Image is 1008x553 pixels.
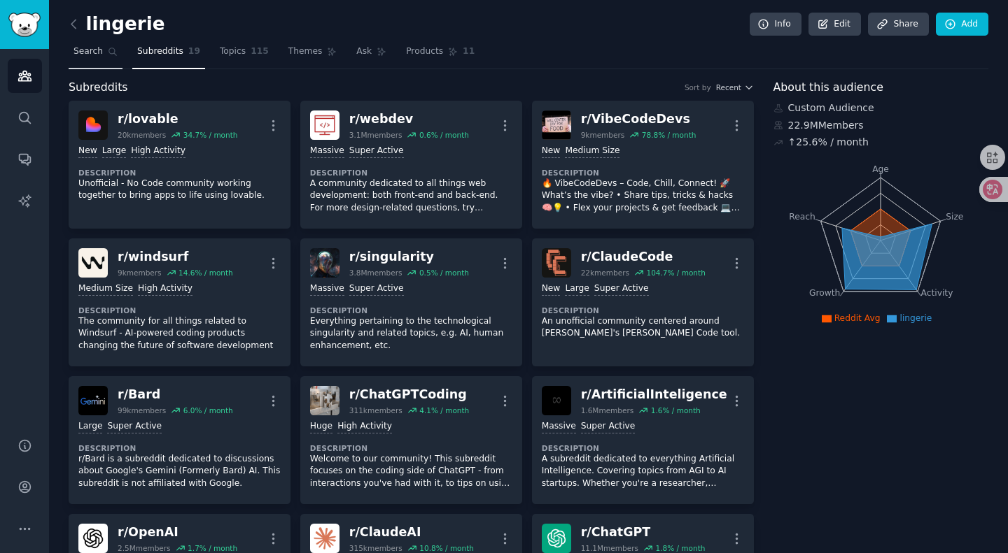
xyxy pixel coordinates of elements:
span: 19 [188,45,200,58]
img: GummySearch logo [8,13,41,37]
img: ArtificialInteligence [542,386,571,415]
a: Subreddits19 [132,41,205,69]
tspan: Activity [920,288,953,298]
a: Ask [351,41,391,69]
div: High Activity [138,282,192,296]
div: ↑ 25.6 % / month [788,135,869,150]
div: Medium Size [78,282,133,296]
span: Ask [356,45,372,58]
div: 104.7 % / month [646,268,705,278]
div: Large [78,420,102,433]
img: ChatGPT [542,524,571,553]
a: singularityr/singularity3.8Mmembers0.5% / monthMassiveSuper ActiveDescriptionEverything pertainin... [300,238,522,366]
div: New [542,145,561,158]
a: Bardr/Bard99kmembers6.0% / monthLargeSuper ActiveDescriptionr/Bard is a subreddit dedicated to di... [69,376,290,504]
a: VibeCodeDevsr/VibeCodeDevs9kmembers78.8% / monthNewMedium SizeDescription🔥 VibeCodeDevs – Code, C... [532,101,754,229]
div: r/ ClaudeCode [581,248,706,266]
div: r/ OpenAI [118,524,237,541]
tspan: Reach [789,211,815,221]
div: 20k members [118,130,166,140]
a: windsurfr/windsurf9kmembers14.6% / monthMedium SizeHigh ActivityDescriptionThe community for all ... [69,238,290,366]
span: Recent [716,82,741,92]
div: 0.5 % / month [419,268,469,278]
div: Large [102,145,126,158]
h2: lingerie [69,13,165,36]
div: 6.0 % / month [183,405,233,415]
div: r/ webdev [349,110,469,128]
img: VibeCodeDevs [542,110,571,140]
p: Unofficial - No Code community working together to bring apps to life using lovable. [78,178,281,202]
div: 1.7 % / month [188,543,237,553]
div: r/ Bard [118,386,233,403]
div: New [542,282,561,296]
a: Share [868,13,928,36]
div: High Activity [337,420,392,433]
div: 99k members [118,405,166,415]
div: r/ windsurf [118,248,233,266]
a: ClaudeCoder/ClaudeCode22kmembers104.7% / monthNewLargeSuper ActiveDescriptionAn unofficial commun... [532,238,754,366]
a: Products11 [401,41,479,69]
p: Welcome to our community! This subreddit focuses on the coding side of ChatGPT - from interaction... [310,453,512,490]
a: Search [69,41,122,69]
a: Info [750,13,801,36]
div: 1.8 % / month [655,543,705,553]
div: Super Active [594,282,649,296]
dt: Description [78,443,281,453]
div: High Activity [131,145,185,158]
div: 315k members [349,543,402,553]
span: Search [73,45,103,58]
span: Topics [220,45,246,58]
div: 0.6 % / month [419,130,469,140]
div: Sort by [685,82,711,92]
div: Custom Audience [773,101,989,115]
div: 34.7 % / month [183,130,238,140]
div: Massive [310,282,344,296]
div: r/ ClaudeAI [349,524,474,541]
span: 11 [463,45,475,58]
dt: Description [542,168,744,178]
tspan: Age [872,164,889,174]
p: An unofficial community centered around [PERSON_NAME]'s [PERSON_NAME] Code tool. [542,315,744,340]
div: 11.1M members [581,543,638,553]
img: lovable [78,110,108,140]
img: singularity [310,248,339,278]
div: 4.1 % / month [419,405,469,415]
span: Products [406,45,443,58]
div: 10.8 % / month [419,543,474,553]
div: Massive [310,145,344,158]
img: ClaudeAI [310,524,339,553]
button: Recent [716,82,754,92]
img: ChatGPTCoding [310,386,339,415]
div: r/ ChatGPTCoding [349,386,469,403]
p: A community dedicated to all things web development: both front-end and back-end. For more design... [310,178,512,215]
img: webdev [310,110,339,140]
div: 2.5M members [118,543,171,553]
div: Super Active [349,145,404,158]
div: 14.6 % / month [178,268,233,278]
div: Massive [542,420,576,433]
div: New [78,145,97,158]
div: r/ ChatGPT [581,524,706,541]
div: r/ VibeCodeDevs [581,110,696,128]
a: Edit [808,13,861,36]
dt: Description [310,443,512,453]
p: The community for all things related to Windsurf - AI-powered coding products changing the future... [78,315,281,352]
div: r/ ArtificialInteligence [581,386,727,403]
div: 3.1M members [349,130,402,140]
a: webdevr/webdev3.1Mmembers0.6% / monthMassiveSuper ActiveDescriptionA community dedicated to all t... [300,101,522,229]
div: Medium Size [565,145,619,158]
div: r/ singularity [349,248,469,266]
span: Reddit Avg [834,313,881,323]
p: Everything pertaining to the technological singularity and related topics, e.g. AI, human enhance... [310,315,512,352]
p: 🔥 VibeCodeDevs – Code, Chill, Connect! 🚀 What’s the vibe? • Share tips, tricks & hacks 🧠💡 • Flex ... [542,178,744,215]
tspan: Growth [809,288,840,298]
dt: Description [310,306,512,315]
div: Super Active [349,282,404,296]
a: Topics115 [215,41,274,69]
div: 22.9M Members [773,118,989,133]
div: Large [565,282,589,296]
div: 1.6 % / month [651,405,701,415]
img: Bard [78,386,108,415]
dt: Description [542,306,744,315]
tspan: Size [946,211,963,221]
